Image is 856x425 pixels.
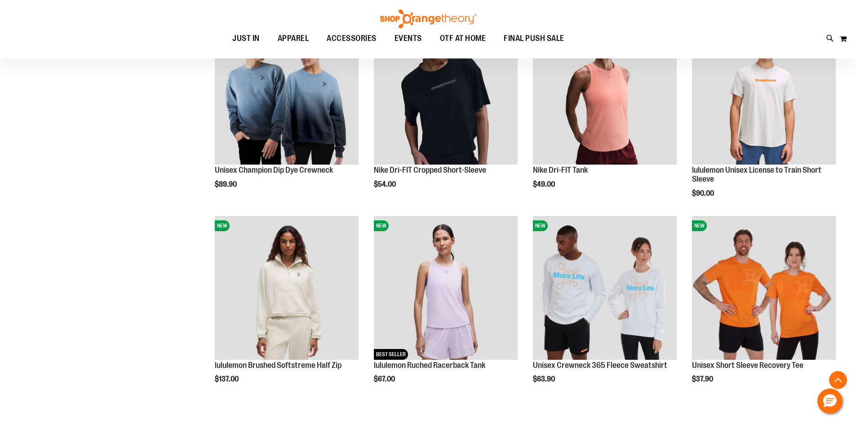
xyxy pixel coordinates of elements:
[495,28,573,49] a: FINAL PUSH SALE
[215,21,359,166] a: Unisex Champion Dip Dye CrewneckNEW
[215,180,238,188] span: $89.90
[533,216,677,360] img: Unisex Crewneck 365 Fleece Sweatshirt
[215,21,359,165] img: Unisex Champion Dip Dye Crewneck
[692,220,707,231] span: NEW
[692,375,714,383] span: $37.90
[692,21,836,165] img: lululemon Unisex License to Train Short Sleeve
[528,16,681,211] div: product
[215,220,230,231] span: NEW
[533,361,667,370] a: Unisex Crewneck 365 Fleece Sweatshirt
[369,211,522,407] div: product
[374,216,518,361] a: lululemon Ruched Racerback TankNEWBEST SELLER
[374,361,485,370] a: lululemon Ruched Racerback Tank
[533,216,677,361] a: Unisex Crewneck 365 Fleece SweatshirtNEW
[278,28,309,49] span: APPAREL
[374,21,518,166] a: Nike Dri-FIT Cropped Short-SleeveNEW
[210,16,363,211] div: product
[817,389,843,414] button: Hello, have a question? Let’s chat.
[386,28,431,49] a: EVENTS
[215,216,359,360] img: lululemon Brushed Softstreme Half Zip
[374,216,518,360] img: lululemon Ruched Racerback Tank
[504,28,564,49] span: FINAL PUSH SALE
[533,180,556,188] span: $49.00
[687,16,840,220] div: product
[369,16,522,211] div: product
[374,180,397,188] span: $54.00
[533,21,677,165] img: Nike Dri-FIT Tank
[374,349,408,360] span: BEST SELLER
[692,21,836,166] a: lululemon Unisex License to Train Short SleeveNEW
[533,375,556,383] span: $63.90
[692,166,821,183] a: lululemon Unisex License to Train Short Sleeve
[232,28,260,49] span: JUST IN
[395,28,422,49] span: EVENTS
[327,28,377,49] span: ACCESSORIES
[379,9,478,28] img: Shop Orangetheory
[533,166,588,174] a: Nike Dri-FIT Tank
[533,220,548,231] span: NEW
[374,375,396,383] span: $67.00
[692,216,836,361] a: Unisex Short Sleeve Recovery TeeNEW
[687,211,840,407] div: product
[210,211,363,407] div: product
[215,375,240,383] span: $137.00
[215,216,359,361] a: lululemon Brushed Softstreme Half ZipNEW
[215,166,333,174] a: Unisex Champion Dip Dye Crewneck
[374,220,389,231] span: NEW
[374,166,486,174] a: Nike Dri-FIT Cropped Short-Sleeve
[215,361,342,370] a: lululemon Brushed Softstreme Half Zip
[692,216,836,360] img: Unisex Short Sleeve Recovery Tee
[374,21,518,165] img: Nike Dri-FIT Cropped Short-Sleeve
[318,28,386,49] a: ACCESSORIES
[269,28,318,49] a: APPAREL
[533,21,677,166] a: Nike Dri-FIT TankNEW
[692,361,803,370] a: Unisex Short Sleeve Recovery Tee
[431,28,495,49] a: OTF AT HOME
[440,28,486,49] span: OTF AT HOME
[692,189,715,197] span: $90.00
[829,371,847,389] button: Back To Top
[223,28,269,49] a: JUST IN
[528,211,681,407] div: product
